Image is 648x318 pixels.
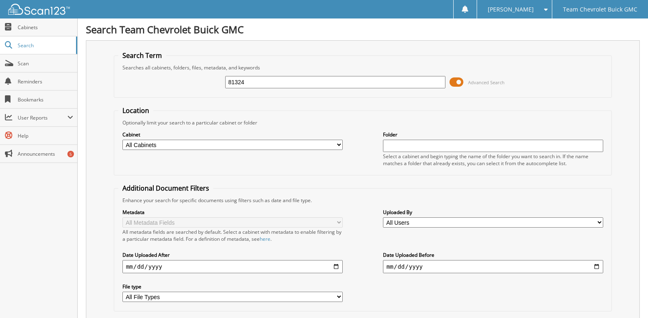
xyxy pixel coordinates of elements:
legend: Location [118,106,153,115]
span: Reminders [18,78,73,85]
h1: Search Team Chevrolet Buick GMC [86,23,640,36]
label: Date Uploaded After [122,251,342,258]
a: here [260,235,270,242]
span: Advanced Search [468,79,505,85]
legend: Additional Document Filters [118,184,213,193]
label: Metadata [122,209,342,216]
div: Select a cabinet and begin typing the name of the folder you want to search in. If the name match... [383,153,603,167]
span: [PERSON_NAME] [488,7,534,12]
div: Enhance your search for specific documents using filters such as date and file type. [118,197,607,204]
label: Date Uploaded Before [383,251,603,258]
span: Scan [18,60,73,67]
span: Cabinets [18,24,73,31]
label: Cabinet [122,131,342,138]
div: All metadata fields are searched by default. Select a cabinet with metadata to enable filtering b... [122,228,342,242]
div: Optionally limit your search to a particular cabinet or folder [118,119,607,126]
img: scan123-logo-white.svg [8,4,70,15]
div: 5 [67,151,74,157]
span: Bookmarks [18,96,73,103]
label: Folder [383,131,603,138]
span: Team Chevrolet Buick GMC [563,7,637,12]
legend: Search Term [118,51,166,60]
label: Uploaded By [383,209,603,216]
label: File type [122,283,342,290]
input: start [122,260,342,273]
input: end [383,260,603,273]
span: Help [18,132,73,139]
div: Searches all cabinets, folders, files, metadata, and keywords [118,64,607,71]
span: Search [18,42,72,49]
span: User Reports [18,114,67,121]
span: Announcements [18,150,73,157]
